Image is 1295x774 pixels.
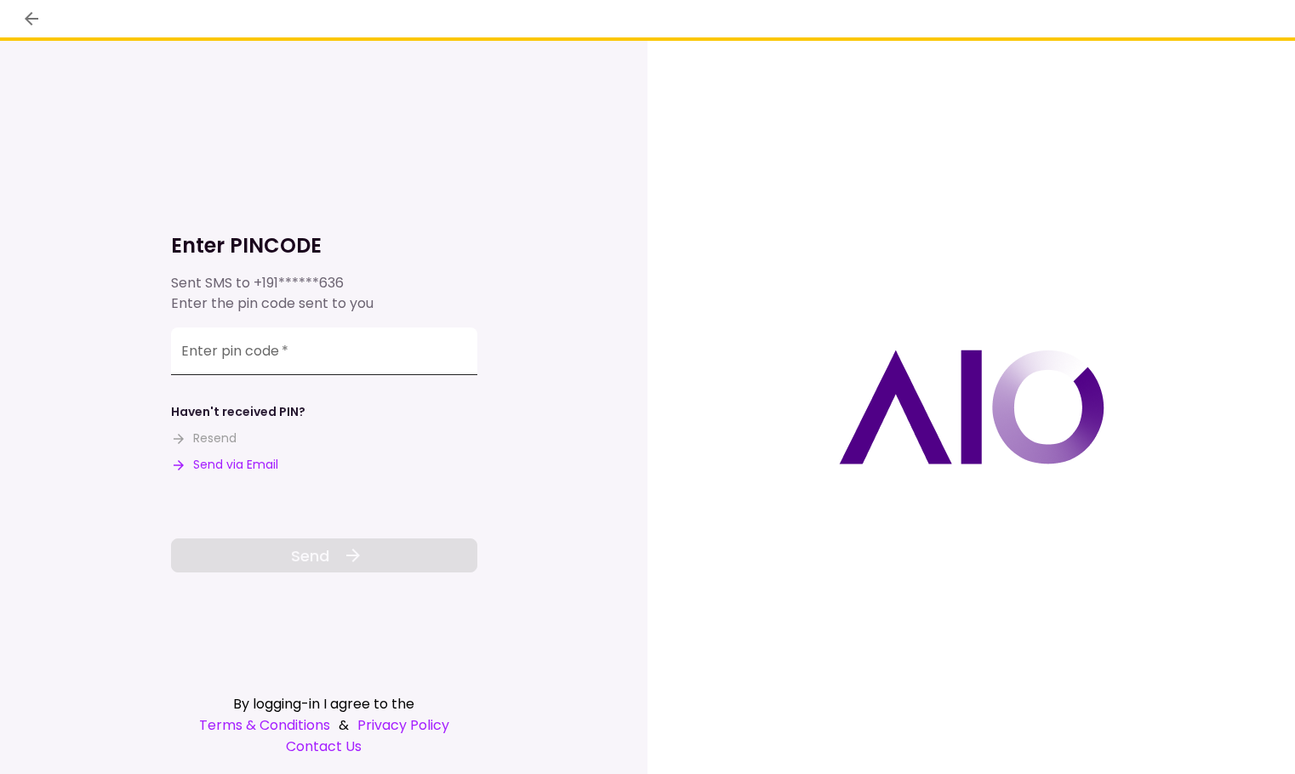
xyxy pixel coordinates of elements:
[171,232,477,259] h1: Enter PINCODE
[17,4,46,33] button: back
[171,273,477,314] div: Sent SMS to Enter the pin code sent to you
[171,538,477,572] button: Send
[291,544,329,567] span: Send
[171,736,477,757] a: Contact Us
[839,350,1104,464] img: AIO logo
[171,430,237,447] button: Resend
[171,714,477,736] div: &
[199,714,330,736] a: Terms & Conditions
[171,403,305,421] div: Haven't received PIN?
[171,456,278,474] button: Send via Email
[171,693,477,714] div: By logging-in I agree to the
[357,714,449,736] a: Privacy Policy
